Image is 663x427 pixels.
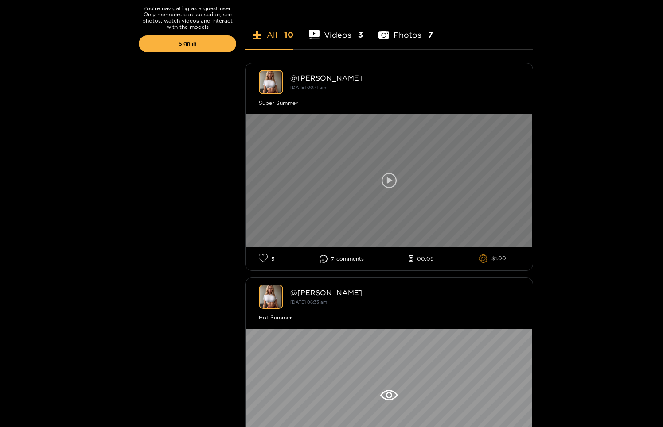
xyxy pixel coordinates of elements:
[290,74,519,82] div: @ [PERSON_NAME]
[358,29,363,40] span: 3
[428,29,433,40] span: 7
[290,300,327,304] small: [DATE] 06:33 am
[309,9,363,49] li: Videos
[139,5,236,30] p: You're navigating as a guest user. Only members can subscribe, see photos, watch videos and inter...
[252,30,262,40] span: appstore
[259,285,283,309] img: michelle
[479,254,506,263] li: $1.00
[259,313,519,322] div: Hot Summer
[320,255,364,263] li: 7
[290,85,326,90] small: [DATE] 00:41 am
[259,70,283,94] img: michelle
[336,256,364,262] span: comment s
[259,254,274,264] li: 5
[139,35,236,52] a: Sign in
[245,9,293,49] li: All
[259,99,519,108] div: Super Summer
[284,29,293,40] span: 10
[409,255,434,262] li: 00:09
[290,289,519,296] div: @ [PERSON_NAME]
[378,9,433,49] li: Photos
